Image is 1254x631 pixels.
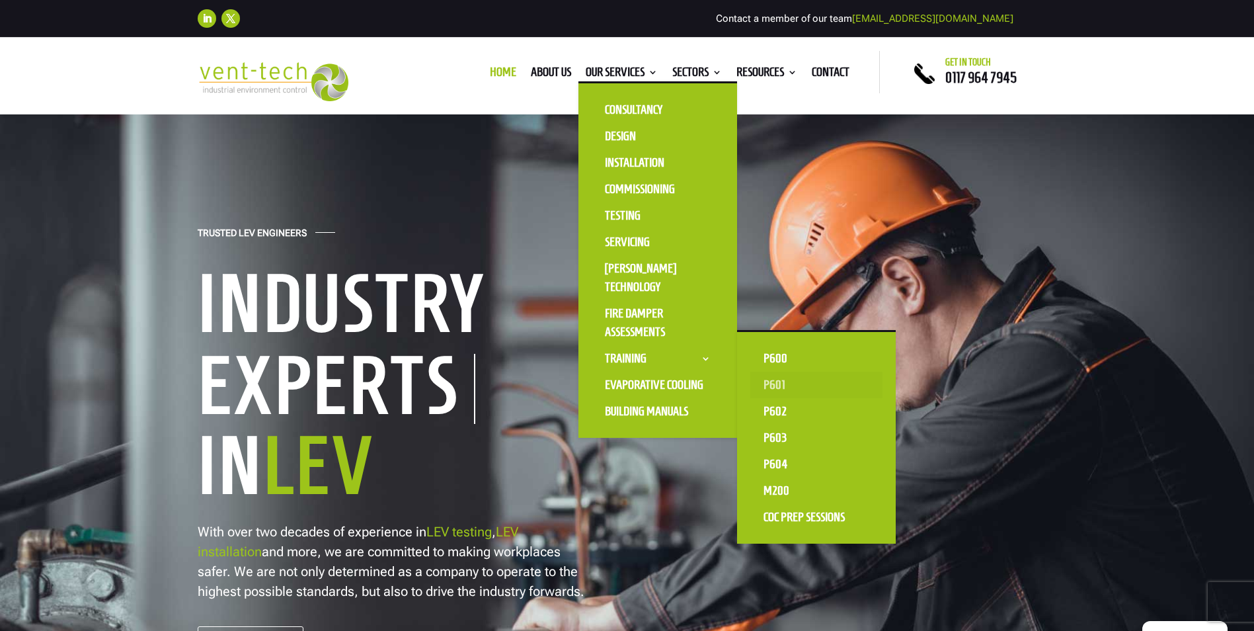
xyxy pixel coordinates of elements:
a: Testing [592,202,724,229]
a: Building Manuals [592,398,724,425]
span: Contact a member of our team [716,13,1013,24]
a: Evaporative Cooling [592,372,724,398]
a: Installation [592,149,724,176]
h1: Experts [198,354,475,424]
a: P600 [750,345,882,372]
h4: Trusted LEV Engineers [198,228,307,245]
a: Fire Damper Assessments [592,300,724,345]
a: Consultancy [592,97,724,123]
a: P603 [750,425,882,451]
a: About us [531,67,571,82]
a: Training [592,345,724,372]
img: 2023-09-27T08_35_16.549ZVENT-TECH---Clear-background [198,62,349,101]
a: Follow on LinkedIn [198,9,216,28]
a: [EMAIL_ADDRESS][DOMAIN_NAME] [852,13,1013,24]
a: 0117 964 7945 [945,69,1017,85]
a: Our Services [586,67,658,82]
span: LEV [263,422,375,509]
a: Home [490,67,516,82]
a: Commissioning [592,176,724,202]
span: Get in touch [945,57,991,67]
a: Resources [736,67,797,82]
a: P601 [750,372,882,398]
a: M200 [750,478,882,504]
h1: Industry [198,262,607,352]
a: Design [592,123,724,149]
a: P604 [750,451,882,478]
a: LEV testing [426,524,492,540]
a: CoC Prep Sessions [750,504,882,530]
a: Contact [812,67,849,82]
h1: In [198,424,607,514]
a: Follow on X [221,9,240,28]
a: Servicing [592,229,724,255]
a: LEV installation [198,524,518,560]
a: [PERSON_NAME] Technology [592,255,724,300]
a: Sectors [672,67,722,82]
p: With over two decades of experience in , and more, we are committed to making workplaces safer. W... [198,522,588,601]
a: P602 [750,398,882,425]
